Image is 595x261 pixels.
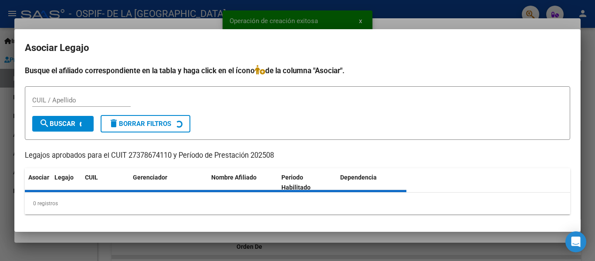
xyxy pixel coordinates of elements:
span: Buscar [39,120,75,128]
datatable-header-cell: Asociar [25,168,51,197]
span: Borrar Filtros [108,120,171,128]
button: Buscar [32,116,94,132]
h4: Busque el afiliado correspondiente en la tabla y haga click en el ícono de la columna "Asociar". [25,65,570,76]
span: Gerenciador [133,174,167,181]
span: Asociar [28,174,49,181]
span: Periodo Habilitado [281,174,311,191]
h2: Asociar Legajo [25,40,570,56]
p: Legajos aprobados para el CUIT 27378674110 y Período de Prestación 202508 [25,150,570,161]
datatable-header-cell: CUIL [81,168,129,197]
button: Borrar Filtros [101,115,190,132]
datatable-header-cell: Periodo Habilitado [278,168,337,197]
datatable-header-cell: Gerenciador [129,168,208,197]
span: CUIL [85,174,98,181]
datatable-header-cell: Dependencia [337,168,407,197]
mat-icon: search [39,118,50,129]
span: Legajo [54,174,74,181]
span: Nombre Afiliado [211,174,257,181]
div: Open Intercom Messenger [565,231,586,252]
datatable-header-cell: Nombre Afiliado [208,168,278,197]
datatable-header-cell: Legajo [51,168,81,197]
mat-icon: delete [108,118,119,129]
span: Dependencia [340,174,377,181]
div: 0 registros [25,193,570,214]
